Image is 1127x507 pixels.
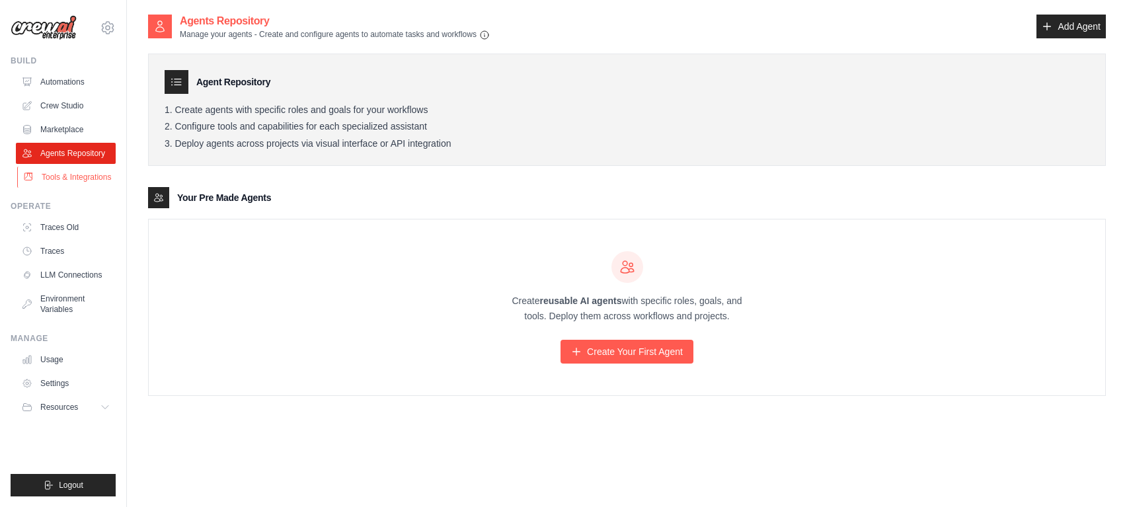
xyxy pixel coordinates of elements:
button: Logout [11,474,116,496]
li: Deploy agents across projects via visual interface or API integration [165,138,1089,150]
a: Crew Studio [16,95,116,116]
button: Resources [16,397,116,418]
img: Logo [11,15,77,40]
h2: Agents Repository [180,13,490,29]
a: LLM Connections [16,264,116,286]
div: Operate [11,201,116,212]
a: Marketplace [16,119,116,140]
a: Traces Old [16,217,116,238]
span: Logout [59,480,83,490]
div: Manage [11,333,116,344]
p: Create with specific roles, goals, and tools. Deploy them across workflows and projects. [500,293,754,324]
div: Build [11,56,116,66]
a: Tools & Integrations [17,167,117,188]
li: Create agents with specific roles and goals for your workflows [165,104,1089,116]
a: Traces [16,241,116,262]
a: Create Your First Agent [561,340,693,364]
a: Settings [16,373,116,394]
li: Configure tools and capabilities for each specialized assistant [165,121,1089,133]
span: Resources [40,402,78,412]
a: Environment Variables [16,288,116,320]
a: Agents Repository [16,143,116,164]
p: Manage your agents - Create and configure agents to automate tasks and workflows [180,29,490,40]
a: Automations [16,71,116,93]
strong: reusable AI agents [539,295,621,306]
h3: Agent Repository [196,75,270,89]
h3: Your Pre Made Agents [177,191,271,204]
a: Add Agent [1036,15,1106,38]
a: Usage [16,349,116,370]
